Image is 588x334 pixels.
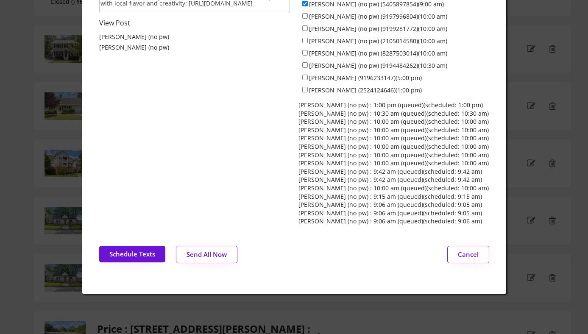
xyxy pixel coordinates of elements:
[99,246,165,262] button: Schedule Texts
[298,200,482,209] div: [PERSON_NAME] (no pw) : 9:06 am (queued)(scheduled: 9:05 am)
[176,246,237,263] button: Send All Now
[99,33,169,41] div: [PERSON_NAME] (no pw)
[298,134,489,142] div: [PERSON_NAME] (no pw) : 10:00 am (queued)(scheduled: 10:00 am)
[298,184,489,192] div: [PERSON_NAME] (no pw) : 10:00 am (queued)(scheduled: 10:00 am)
[298,151,489,159] div: [PERSON_NAME] (no pw) : 10:00 am (queued)(scheduled: 10:00 am)
[298,117,489,126] div: [PERSON_NAME] (no pw) : 10:00 am (queued)(scheduled: 10:00 am)
[309,61,447,70] label: [PERSON_NAME] (no pw) (9194484262)(10:30 am)
[309,86,422,94] label: [PERSON_NAME] (2524124646)(1:00 pm)
[298,126,489,134] div: [PERSON_NAME] (no pw) : 10:00 am (queued)(scheduled: 10:00 am)
[298,175,482,184] div: [PERSON_NAME] (no pw) : 9:42 am (queued)(scheduled: 9:42 am)
[298,109,489,118] div: [PERSON_NAME] (no pw) : 10:30 am (queued)(scheduled: 10:30 am)
[298,101,483,109] div: [PERSON_NAME] (no pw) : 1:00 pm (queued)(scheduled: 1:00 pm)
[447,246,489,263] button: Cancel
[298,142,489,151] div: [PERSON_NAME] (no pw) : 10:00 am (queued)(scheduled: 10:00 am)
[298,159,489,167] div: [PERSON_NAME] (no pw) : 10:00 am (queued)(scheduled: 10:00 am)
[309,25,447,33] label: [PERSON_NAME] (no pw) (9199281772)(10:00 am)
[298,217,482,225] div: [PERSON_NAME] (no pw) : 9:06 am (queued)(scheduled: 9:06 am)
[309,12,447,20] label: [PERSON_NAME] (no pw) (9197996804)(10:00 am)
[298,192,482,201] div: [PERSON_NAME] (no pw) : 9:15 am (queued)(scheduled: 9:15 am)
[99,43,169,52] div: [PERSON_NAME] (no pw)
[298,209,482,217] div: [PERSON_NAME] (no pw) : 9:06 am (queued)(scheduled: 9:05 am)
[99,18,130,28] a: View Post
[309,74,422,82] label: [PERSON_NAME] (9196233147)(5:00 pm)
[298,167,482,176] div: [PERSON_NAME] (no pw) : 9:42 am (queued)(scheduled: 9:42 am)
[309,49,447,57] label: [PERSON_NAME] (no pw) (8287503014)(10:00 am)
[309,37,447,45] label: [PERSON_NAME] (no pw) (2105014580)(10:00 am)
